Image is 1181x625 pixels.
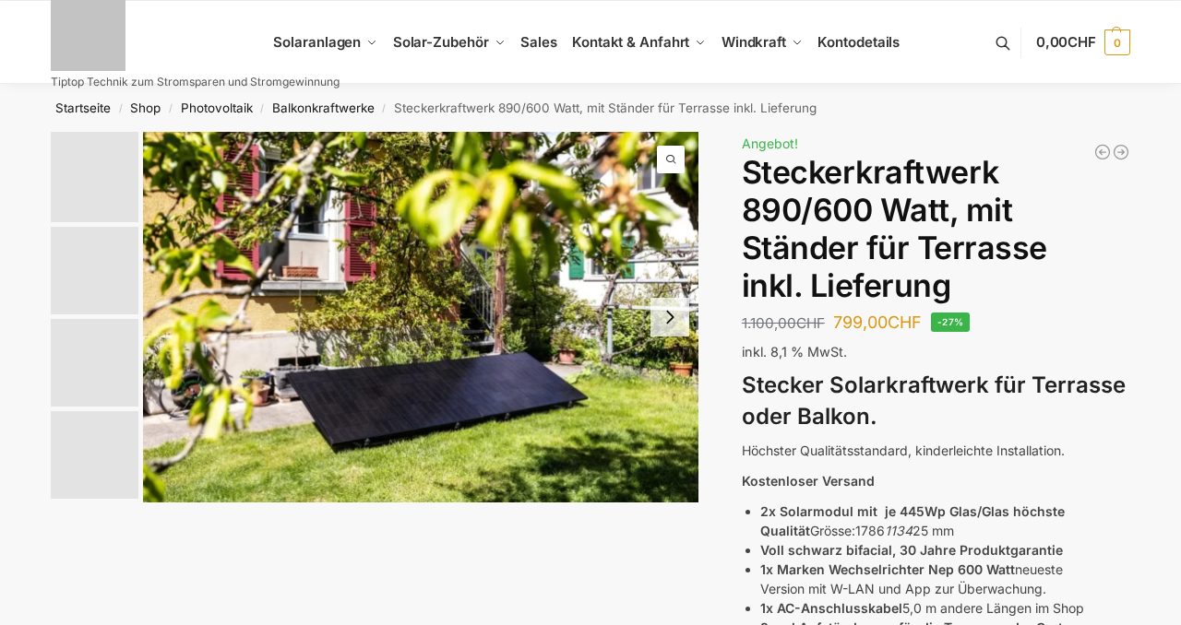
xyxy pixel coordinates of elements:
span: Angebot! [742,136,798,151]
span: -27% [931,312,971,332]
span: Sales [520,33,557,51]
bdi: 1.100,00 [742,314,825,332]
a: Balkonkraftwerk 1780 Watt mit 4 KWh Zendure Batteriespeicher Notstrom fähig [1112,143,1130,161]
span: Solar-Zubehör [393,33,489,51]
nav: Breadcrumb [18,84,1163,132]
a: Windkraft [714,1,811,84]
a: Balkonkraftwerk 890/600 Watt bificial Glas/Glas [1093,143,1112,161]
strong: 2x Solarmodul mit je 445Wp Glas/Glas höchste Qualität [760,503,1065,538]
a: Kontakt & Anfahrt [565,1,714,84]
li: Grösse: [760,501,1130,540]
a: Balkonkraftwerke [272,100,375,115]
span: CHF [796,314,825,332]
p: Tiptop Technik zum Stromsparen und Stromgewinnung [51,77,340,88]
strong: Voll schwarz bifacial, [760,542,896,558]
span: inkl. 8,1 % MwSt. [742,344,847,360]
img: Solaranlagen Terrasse, Garten Balkon [143,132,698,501]
strong: 1x AC-Anschlusskabel [760,600,902,616]
a: aldernativ Solaranlagen 5265 web scaled scaled scaledaldernativ Solaranlagen 5265 web scaled scal... [143,132,698,501]
span: 0,00 [1036,33,1096,51]
button: Next slide [650,298,689,336]
a: Startseite [55,100,111,115]
img: H2c172fe1dfc145729fae6a5890126e09w.jpg_960x960_39c920dd-527c-43d8-9d2f-57e1d41b5fed_1445x [51,319,138,407]
a: Sales [513,1,565,84]
a: Photovoltaik [181,100,253,115]
span: / [253,101,272,116]
img: Balkonkraftwerk 860 [51,227,138,314]
span: Windkraft [722,33,786,51]
h1: Steckerkraftwerk 890/600 Watt, mit Ständer für Terrasse inkl. Lieferung [742,154,1130,304]
li: neueste Version mit W-LAN und App zur Überwachung. [760,560,1130,598]
li: 5,0 m andere Längen im Shop [760,598,1130,618]
img: Solaranlagen Terrasse, Garten Balkon [51,132,138,222]
a: Kontodetails [810,1,907,84]
span: CHF [888,312,922,332]
span: Kontakt & Anfahrt [572,33,689,51]
a: 0,00CHF 0 [1036,15,1130,70]
span: Kontodetails [817,33,900,51]
em: 1134 [885,523,913,538]
strong: Kostenloser Versand [742,473,875,489]
span: CHF [1068,33,1096,51]
img: nep-microwechselrichter-600w [51,411,138,499]
span: / [161,101,180,116]
bdi: 799,00 [833,312,922,332]
span: 1786 25 mm [855,523,954,538]
strong: 30 Jahre Produktgarantie [900,542,1063,558]
strong: 1x Marken Wechselrichter Nep 600 Watt [760,561,1015,577]
a: Solar-Zubehör [386,1,513,84]
a: Shop [130,100,161,115]
p: Höchster Qualitätsstandard, kinderleichte Installation. [742,441,1130,460]
span: 0 [1104,29,1130,55]
span: / [111,101,130,116]
strong: Stecker Solarkraftwerk für Terrasse oder Balkon. [742,371,1126,430]
span: / [375,101,394,116]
